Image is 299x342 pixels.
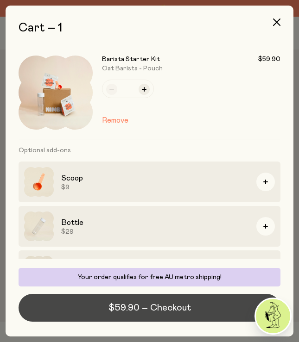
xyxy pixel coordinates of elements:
[108,301,191,314] span: $59.90 – Checkout
[19,139,280,162] h3: Optional add-ons
[61,184,249,191] span: $9
[19,294,280,322] button: $59.90 – Checkout
[102,65,163,72] span: Oat Barista - Pouch
[102,115,128,126] button: Remove
[258,56,280,63] span: $59.90
[61,228,249,236] span: $29
[19,20,280,35] h2: Cart – 1
[61,173,249,184] h3: Scoop
[61,217,249,228] h3: Bottle
[102,56,160,63] h3: Barista Starter Kit
[24,274,275,281] p: Your order qualifies for free AU metro shipping!
[256,299,290,333] img: agent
